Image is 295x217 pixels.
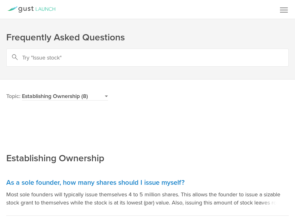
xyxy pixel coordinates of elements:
h1: Frequently Asked Questions [6,31,289,44]
h2: Topic: [6,50,108,101]
h3: As a sole founder, how many shares should I issue myself? [6,178,289,187]
input: Try "Issue stock" [6,49,289,67]
a: As a sole founder, how many shares should I issue myself? Most sole founders will typically issue... [6,172,289,216]
h2: Establishing Ownership [6,110,104,165]
a: Gust [7,6,55,13]
p: Most sole founders will typically issue themselves 4 to 5 million shares. This allows the founder... [6,190,289,207]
